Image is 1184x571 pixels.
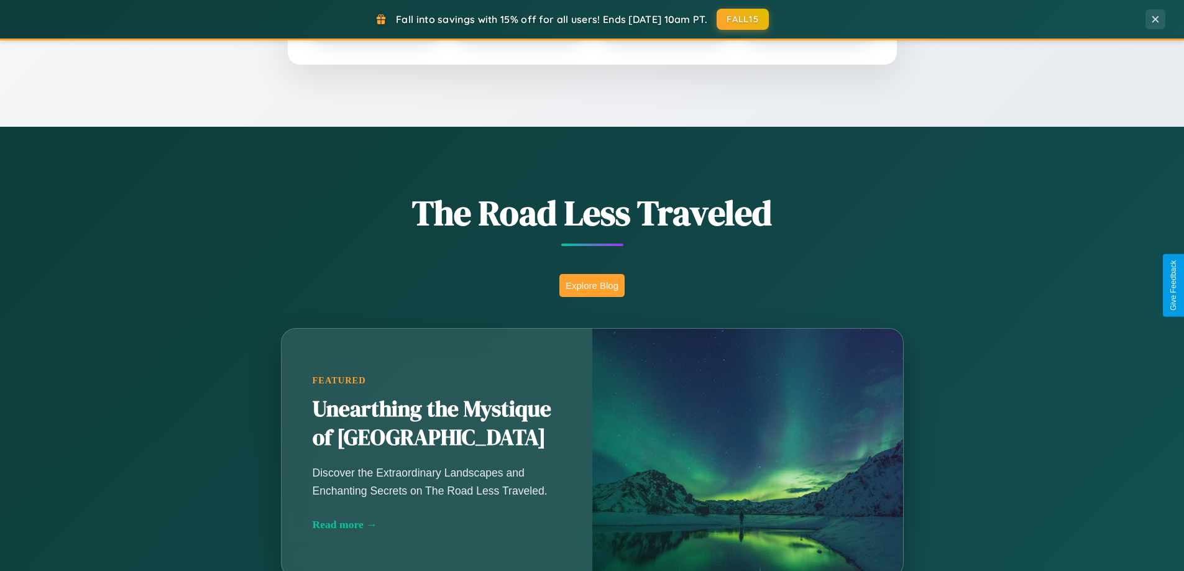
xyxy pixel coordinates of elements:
button: Explore Blog [559,274,625,297]
button: FALL15 [717,9,769,30]
span: Fall into savings with 15% off for all users! Ends [DATE] 10am PT. [396,13,707,25]
h1: The Road Less Traveled [219,189,965,237]
div: Read more → [313,518,561,531]
p: Discover the Extraordinary Landscapes and Enchanting Secrets on The Road Less Traveled. [313,464,561,499]
div: Featured [313,375,561,386]
h2: Unearthing the Mystique of [GEOGRAPHIC_DATA] [313,395,561,452]
div: Give Feedback [1169,260,1178,311]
